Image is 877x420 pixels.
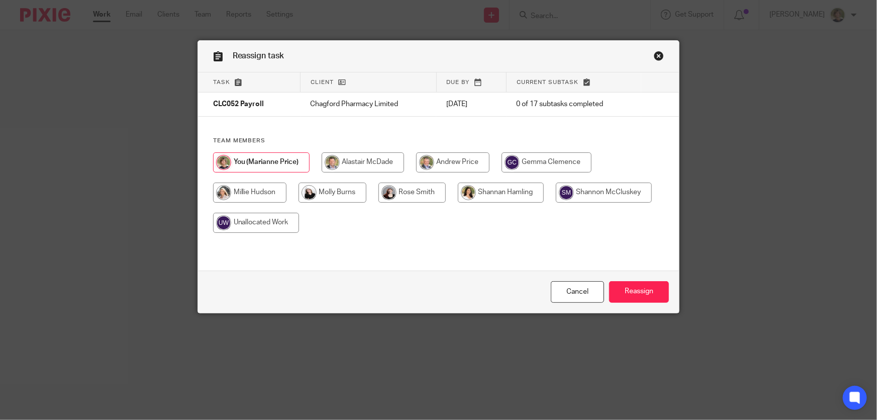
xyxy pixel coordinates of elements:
span: CLC052 Payroll [213,101,264,108]
span: Client [311,79,334,85]
span: Task [213,79,230,85]
input: Reassign [609,281,669,303]
a: Close this dialog window [654,51,664,64]
h4: Team members [213,137,664,145]
a: Close this dialog window [551,281,604,303]
p: Chagford Pharmacy Limited [311,99,427,109]
span: Due by [447,79,470,85]
p: [DATE] [446,99,497,109]
span: Reassign task [233,52,284,60]
span: Current subtask [517,79,578,85]
td: 0 of 17 subtasks completed [507,93,641,117]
